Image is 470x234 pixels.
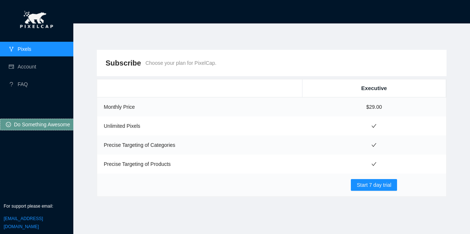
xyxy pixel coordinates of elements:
[6,122,11,128] span: smile
[97,97,302,117] td: Monthly Price
[97,116,302,135] td: Unlimited Pixels
[97,155,302,174] td: Precise Targeting of Products
[97,135,302,155] td: Precise Targeting of Categories
[371,142,377,148] span: check
[146,59,217,67] span: Choose your plan for PixelCap.
[4,216,43,229] a: [EMAIL_ADDRESS][DOMAIN_NAME]
[351,179,397,191] button: Start 7 day trial
[302,97,446,117] td: $29.00
[18,64,36,70] a: Account
[371,123,377,129] span: check
[4,203,70,210] p: For support please email:
[106,57,141,69] span: Subscribe
[18,81,28,87] a: FAQ
[302,79,446,97] th: Executive
[371,161,377,167] span: check
[357,181,391,189] span: Start 7 day trial
[14,120,70,129] span: Do Something Awesome
[15,7,58,33] img: pixel-cap.png
[18,46,31,52] a: Pixels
